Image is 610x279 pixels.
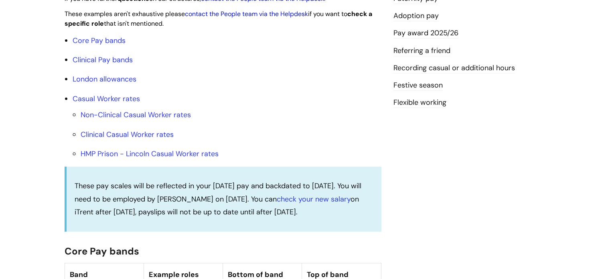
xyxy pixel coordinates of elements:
a: HMP Prison - Lincoln Casual Worker rates [81,149,219,159]
a: London allowances [73,74,136,84]
a: Core Pay bands [73,36,126,45]
p: These pay scales will be reflected in your [DATE] pay and backdated to [DATE]. You will need to b... [75,179,373,218]
a: Casual Worker rates [73,94,140,104]
a: Adoption pay [393,11,439,21]
a: Clinical Casual Worker rates [81,130,174,139]
a: Festive season [393,80,443,91]
a: Pay award 2025/26 [393,28,458,39]
a: Clinical Pay bands [73,55,133,65]
span: Core Pay bands [65,245,139,257]
a: contact the People team via the Helpdesk [185,10,308,18]
span: These examples aren't exhaustive please if you want to that isn't mentioned. [65,10,372,28]
a: Referring a friend [393,46,450,56]
a: Non-Clinical Casual Worker rates [81,110,191,120]
a: check your new salary [277,194,351,204]
a: Flexible working [393,98,446,108]
a: Recording casual or additional hours [393,63,515,73]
